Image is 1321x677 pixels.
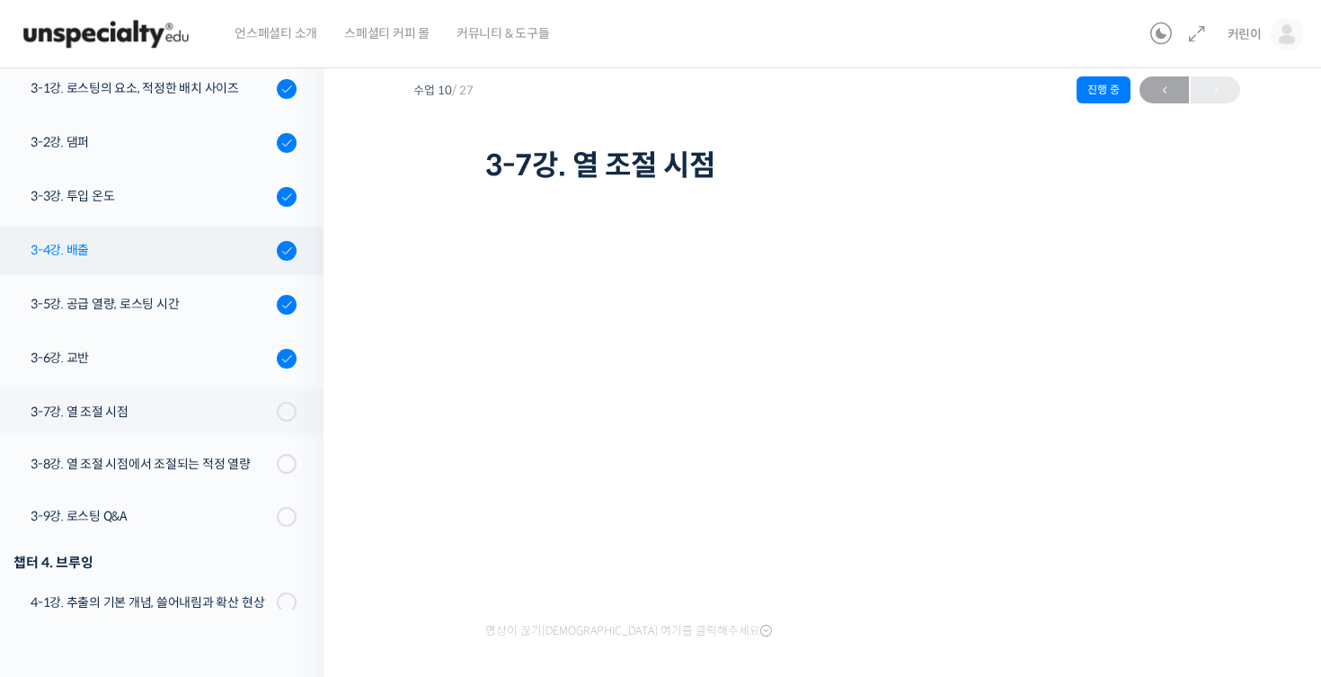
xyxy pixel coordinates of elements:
div: 3-6강. 교반 [31,348,271,368]
div: 3-1강. 로스팅의 요소, 적정한 배치 사이즈 [31,78,271,98]
a: 홈 [5,528,119,573]
span: 설정 [278,555,299,569]
span: / 27 [452,83,474,98]
div: 3-9강. 로스팅 Q&A [31,506,271,526]
a: 대화 [119,528,232,573]
div: 3-2강. 댐퍼 [31,132,271,152]
div: 4-1강. 추출의 기본 개념, 쓸어내림과 확산 현상 [31,592,271,612]
h1: 3-7강. 열 조절 시점 [485,148,1168,183]
div: 3-4강. 배출 [31,240,271,260]
span: 커린이 [1228,26,1262,42]
span: 영상이 끊기[DEMOGRAPHIC_DATA] 여기를 클릭해주세요 [485,624,772,638]
div: 3-3강. 투입 온도 [31,186,271,206]
div: 3-8강. 열 조절 시점에서 조절되는 적정 열량 [31,454,271,474]
span: ← [1139,78,1189,102]
span: 대화 [164,556,186,570]
div: 3-7강. 열 조절 시점 [31,402,271,422]
a: ←이전 [1139,76,1189,103]
div: 챕터 4. 브루잉 [13,550,297,575]
a: 설정 [232,528,345,573]
div: 3-5강. 공급 열량, 로스팅 시간 [31,294,271,314]
div: 진행 중 [1077,76,1130,103]
span: 홈 [57,555,67,569]
span: 수업 10 [413,85,474,96]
